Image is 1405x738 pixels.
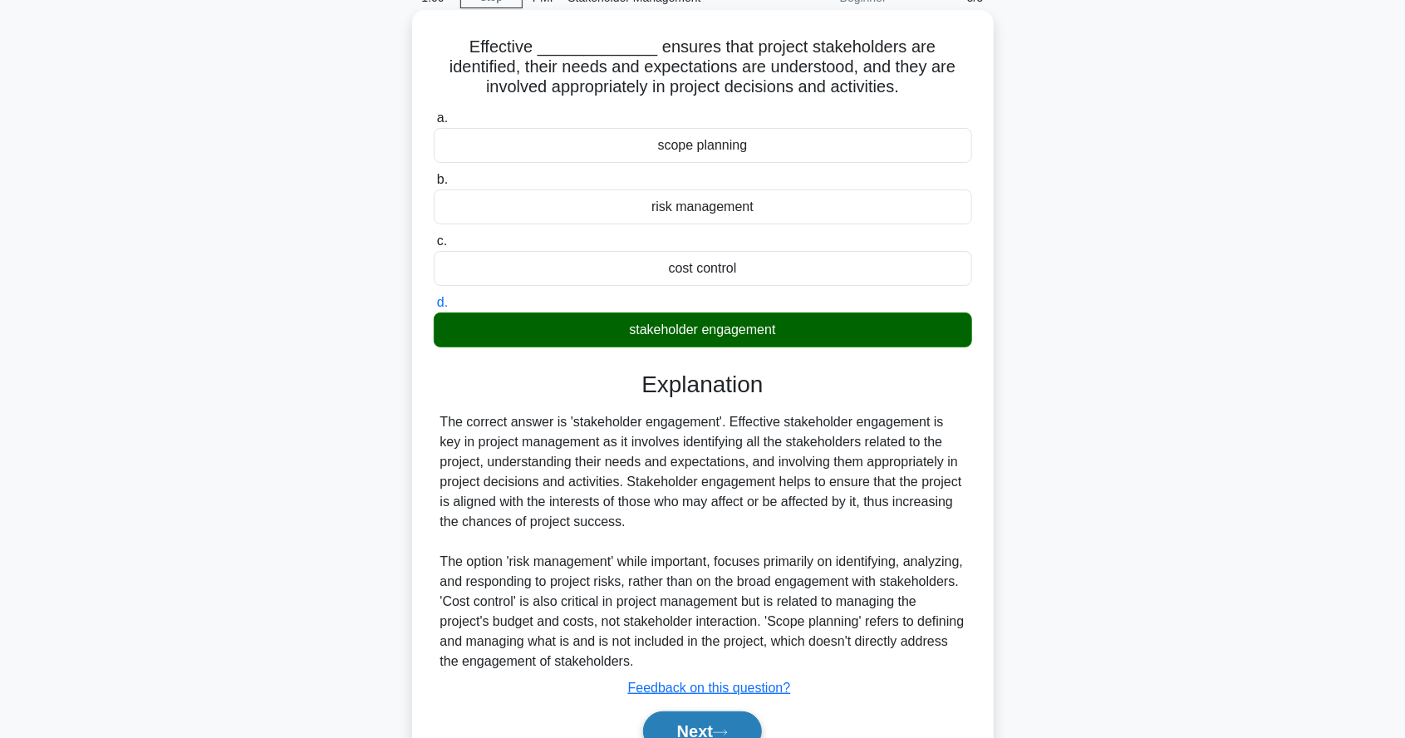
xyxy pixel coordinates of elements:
div: risk management [434,189,972,224]
span: d. [437,295,448,309]
h5: Effective _____________ ensures that project stakeholders are identified, their needs and expecta... [432,37,974,98]
a: Feedback on this question? [628,681,791,695]
div: The correct answer is 'stakeholder engagement'. Effective stakeholder engagement is key in projec... [440,412,965,672]
div: cost control [434,251,972,286]
div: scope planning [434,128,972,163]
div: stakeholder engagement [434,312,972,347]
span: c. [437,234,447,248]
span: b. [437,172,448,186]
h3: Explanation [444,371,962,399]
span: a. [437,111,448,125]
